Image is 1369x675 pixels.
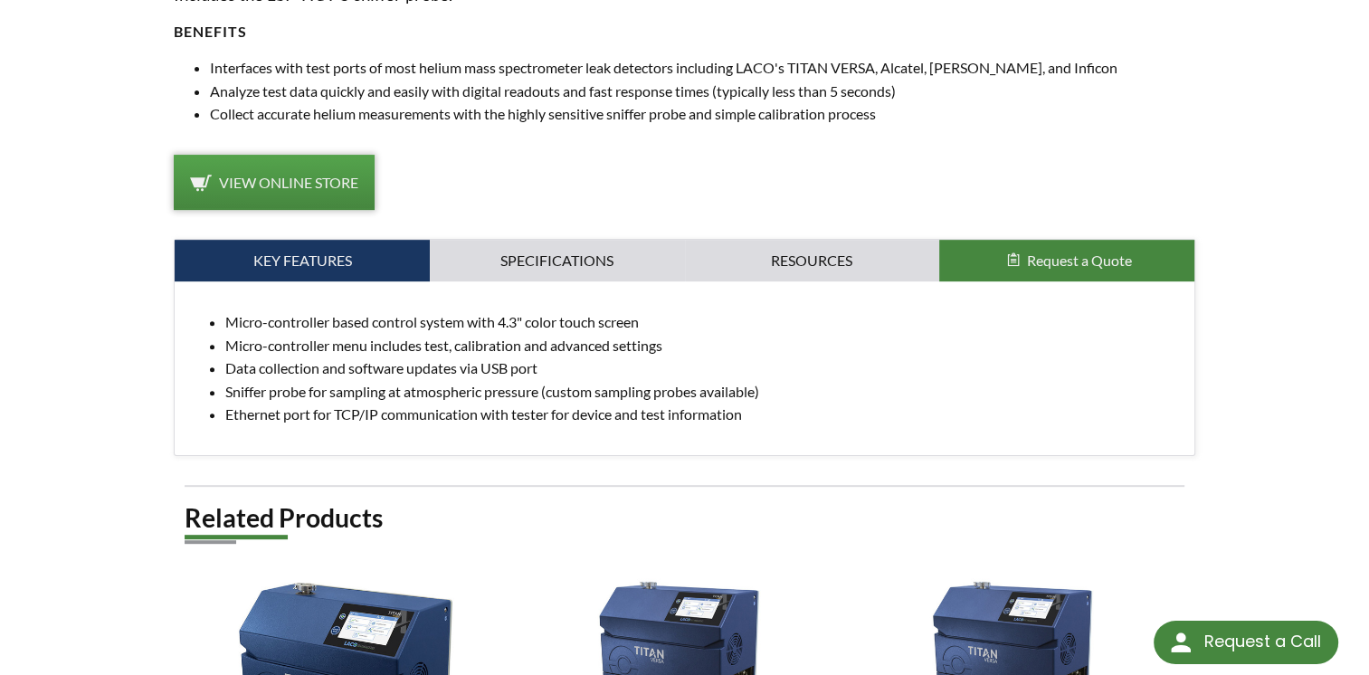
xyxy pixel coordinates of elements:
li: Sniffer probe for sampling at atmospheric pressure (custom sampling probes available) [225,380,1180,404]
div: Request a Call [1154,621,1338,664]
strong: Benefits [174,23,247,40]
img: round button [1166,628,1195,657]
a: Resources [685,240,940,281]
button: Request a Quote [939,240,1194,281]
a: View Online Store [174,155,375,211]
li: Collect accurate helium measurements with the highly sensitive sniffer probe and simple calibrati... [210,102,1195,126]
li: Ethernet port for TCP/IP communication with tester for device and test information [225,403,1180,426]
li: Interfaces with test ports of most helium mass spectrometer leak detectors including LACO's TITAN... [210,56,1195,80]
a: Key Features [175,240,430,281]
a: Specifications [430,240,685,281]
li: Analyze test data quickly and easily with digital readouts and fast response times (typically les... [210,80,1195,103]
div: Request a Call [1203,621,1320,662]
span: Request a Quote [1027,252,1132,269]
h2: Related Products [185,501,1184,535]
li: Micro-controller based control system with 4.3" color touch screen [225,310,1180,334]
li: Data collection and software updates via USB port [225,357,1180,380]
li: Micro-controller menu includes test, calibration and advanced settings [225,334,1180,357]
span: View Online Store [219,174,358,191]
